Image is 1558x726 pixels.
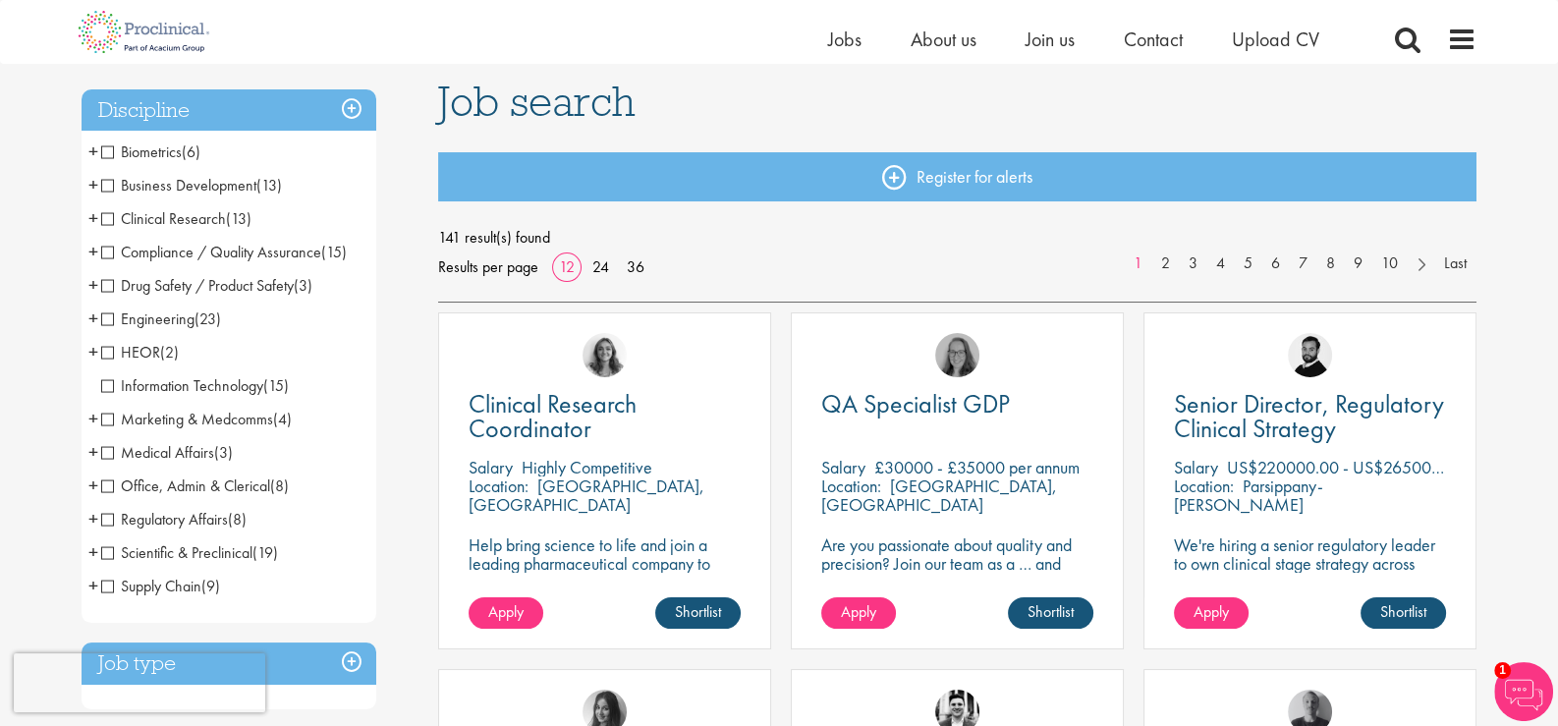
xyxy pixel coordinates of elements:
span: (3) [214,442,233,463]
span: Contact [1124,27,1183,52]
img: Ingrid Aymes [935,333,979,377]
a: Last [1434,252,1476,275]
span: Medical Affairs [101,442,233,463]
a: Shortlist [1361,597,1446,629]
span: + [88,137,98,166]
span: Office, Admin & Clerical [101,475,289,496]
span: Information Technology [101,375,263,396]
span: Clinical Research Coordinator [469,387,637,445]
span: + [88,471,98,500]
a: Shortlist [655,597,741,629]
a: QA Specialist GDP [821,392,1093,417]
span: Apply [488,601,524,622]
span: Salary [821,456,865,478]
span: Drug Safety / Product Safety [101,275,312,296]
span: Business Development [101,175,256,195]
span: + [88,203,98,233]
span: + [88,571,98,600]
span: Engineering [101,308,195,329]
span: (13) [226,208,251,229]
span: Regulatory Affairs [101,509,247,530]
a: 10 [1371,252,1408,275]
span: Location: [469,475,529,497]
a: Register for alerts [438,152,1477,201]
p: £30000 - £35000 per annum [874,456,1080,478]
div: Job type [82,642,376,685]
span: (15) [263,375,289,396]
span: Clinical Research [101,208,251,229]
span: (9) [201,576,220,596]
a: 8 [1316,252,1345,275]
a: 7 [1289,252,1317,275]
span: Apply [1194,601,1229,622]
p: We're hiring a senior regulatory leader to own clinical stage strategy across multiple programs. [1174,535,1446,591]
span: (2) [160,342,179,363]
span: Compliance / Quality Assurance [101,242,347,262]
span: Clinical Research [101,208,226,229]
span: (6) [182,141,200,162]
a: Clinical Research Coordinator [469,392,741,441]
span: Apply [841,601,876,622]
span: Salary [1174,456,1218,478]
span: + [88,237,98,266]
a: Apply [821,597,896,629]
span: Senior Director, Regulatory Clinical Strategy [1174,387,1444,445]
iframe: reCAPTCHA [14,653,265,712]
span: (4) [273,409,292,429]
span: HEOR [101,342,160,363]
span: Supply Chain [101,576,220,596]
span: Drug Safety / Product Safety [101,275,294,296]
span: (15) [321,242,347,262]
img: Nick Walker [1288,333,1332,377]
span: Supply Chain [101,576,201,596]
a: 36 [620,256,651,277]
a: About us [911,27,976,52]
span: (3) [294,275,312,296]
span: Office, Admin & Clerical [101,475,270,496]
a: 6 [1261,252,1290,275]
span: 1 [1494,662,1511,679]
span: Marketing & Medcomms [101,409,273,429]
span: Job search [438,75,636,128]
span: Biometrics [101,141,200,162]
span: + [88,404,98,433]
p: Help bring science to life and join a leading pharmaceutical company to play a key role in delive... [469,535,741,629]
span: Information Technology [101,375,289,396]
span: Engineering [101,308,221,329]
a: Jobs [828,27,862,52]
p: Highly Competitive [522,456,652,478]
a: Upload CV [1232,27,1319,52]
a: 4 [1206,252,1235,275]
a: 3 [1179,252,1207,275]
p: [GEOGRAPHIC_DATA], [GEOGRAPHIC_DATA] [469,475,704,516]
a: 12 [552,256,582,277]
a: Apply [469,597,543,629]
span: (19) [252,542,278,563]
a: Join us [1026,27,1075,52]
span: Scientific & Preclinical [101,542,252,563]
a: Jackie Cerchio [583,333,627,377]
a: Senior Director, Regulatory Clinical Strategy [1174,392,1446,441]
span: (13) [256,175,282,195]
img: Chatbot [1494,662,1553,721]
a: Apply [1174,597,1249,629]
span: Biometrics [101,141,182,162]
a: 2 [1151,252,1180,275]
span: + [88,304,98,333]
span: Business Development [101,175,282,195]
span: + [88,270,98,300]
a: Shortlist [1008,597,1093,629]
span: Medical Affairs [101,442,214,463]
span: (23) [195,308,221,329]
span: + [88,437,98,467]
span: QA Specialist GDP [821,387,1010,420]
span: HEOR [101,342,179,363]
h3: Discipline [82,89,376,132]
span: (8) [270,475,289,496]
